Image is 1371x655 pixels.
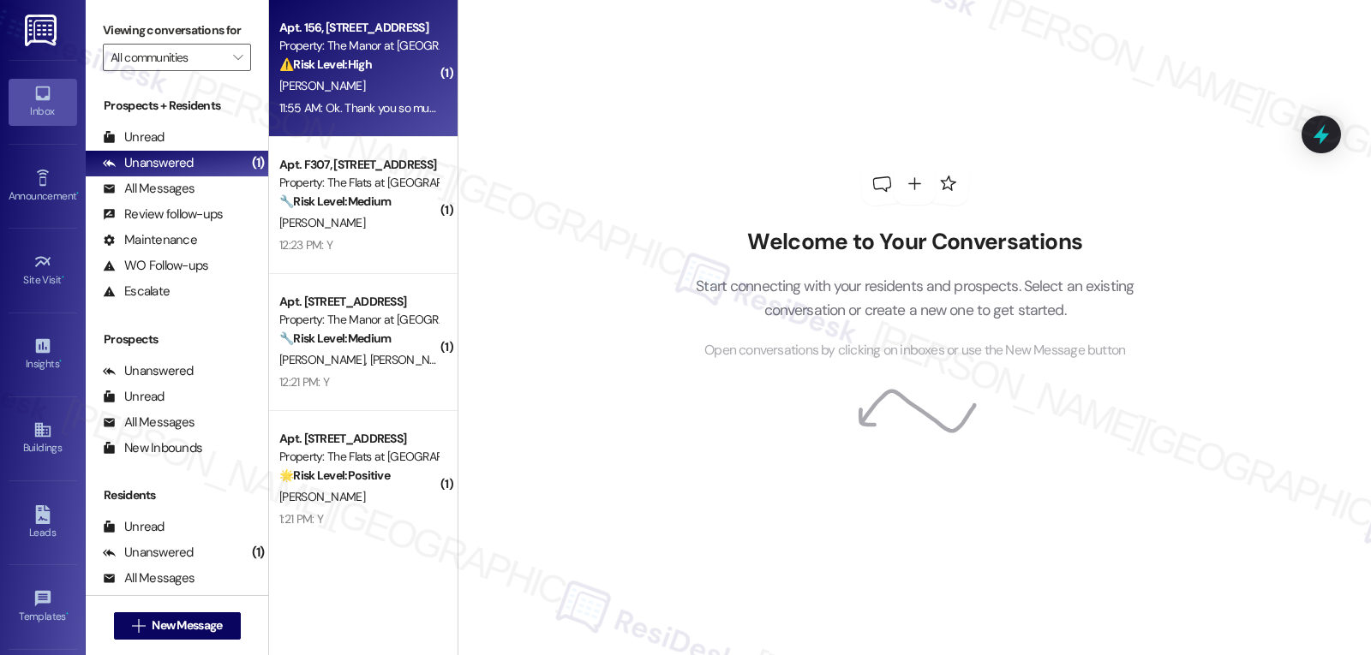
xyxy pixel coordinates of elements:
[111,44,224,71] input: All communities
[279,352,370,367] span: [PERSON_NAME]
[279,374,329,390] div: 12:21 PM: Y
[9,331,77,378] a: Insights •
[279,489,365,504] span: [PERSON_NAME]
[86,486,268,504] div: Residents
[279,448,438,466] div: Property: The Flats at [GEOGRAPHIC_DATA]
[103,544,194,562] div: Unanswered
[370,352,456,367] span: [PERSON_NAME]
[279,100,745,116] div: 11:55 AM: Ok. Thank you so much. I'll get on that right away. Thank you so much for all your help
[86,97,268,115] div: Prospects + Residents
[704,340,1125,361] span: Open conversations by clicking on inboxes or use the New Message button
[103,569,195,587] div: All Messages
[9,247,77,294] a: Site Visit •
[103,17,251,44] label: Viewing conversations for
[248,539,269,566] div: (1)
[9,500,77,546] a: Leads
[279,215,365,230] span: [PERSON_NAME]
[103,414,195,432] div: All Messages
[279,78,365,93] span: [PERSON_NAME]
[59,355,62,367] span: •
[9,584,77,630] a: Templates •
[279,57,372,72] strong: ⚠️ Risk Level: High
[25,15,60,46] img: ResiDesk Logo
[9,79,77,125] a: Inbox
[103,154,194,172] div: Unanswered
[670,274,1160,323] p: Start connecting with your residents and prospects. Select an existing conversation or create a n...
[103,128,165,146] div: Unread
[103,257,208,275] div: WO Follow-ups
[9,415,77,461] a: Buildings
[279,194,391,209] strong: 🔧 Risk Level: Medium
[279,293,438,311] div: Apt. [STREET_ADDRESS]
[103,518,165,536] div: Unread
[279,311,438,329] div: Property: The Manor at [GEOGRAPHIC_DATA]
[279,156,438,174] div: Apt. F307, [STREET_ADDRESS]
[279,237,332,253] div: 12:23 PM: Y
[279,511,323,527] div: 1:21 PM: Y
[103,205,223,223] div: Review follow-ups
[132,619,145,633] i: 
[76,188,79,199] span: •
[279,467,390,483] strong: 🌟 Risk Level: Positive
[279,19,438,37] div: Apt. 156, [STREET_ADDRESS]
[279,174,438,192] div: Property: The Flats at [GEOGRAPHIC_DATA]
[103,388,165,406] div: Unread
[103,362,194,380] div: Unanswered
[233,51,242,64] i: 
[103,180,195,198] div: All Messages
[103,439,202,457] div: New Inbounds
[279,430,438,448] div: Apt. [STREET_ADDRESS]
[86,330,268,348] div: Prospects
[279,330,391,346] strong: 🔧 Risk Level: Medium
[103,231,197,249] div: Maintenance
[152,616,222,634] span: New Message
[279,37,438,55] div: Property: The Manor at [GEOGRAPHIC_DATA]
[103,283,170,301] div: Escalate
[62,271,64,283] span: •
[248,150,269,176] div: (1)
[66,608,69,620] span: •
[670,229,1160,256] h2: Welcome to Your Conversations
[114,612,241,640] button: New Message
